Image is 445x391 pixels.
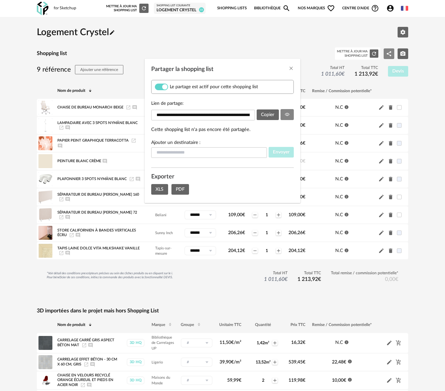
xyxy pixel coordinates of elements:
div: Partager la shopping list [145,59,300,203]
button: XLS [151,184,168,195]
label: Ajouter un destinataire : [151,140,201,145]
div: Cette shopping list n'a pas encore été partagée. [151,127,294,133]
span: Copier [261,112,274,117]
label: Lien de partage: [151,100,294,106]
span: Le partage est actif pour cette shopping list [170,84,258,90]
button: Close [288,65,294,72]
button: Envoyer [269,147,294,158]
span: Envoyer [273,150,289,155]
button: Copier [257,109,279,120]
button: PDF [171,184,189,195]
span: XLS [156,187,163,192]
span: PDF [176,187,185,192]
div: Exporter [151,173,294,181]
span: Partager la shopping list [151,66,214,72]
